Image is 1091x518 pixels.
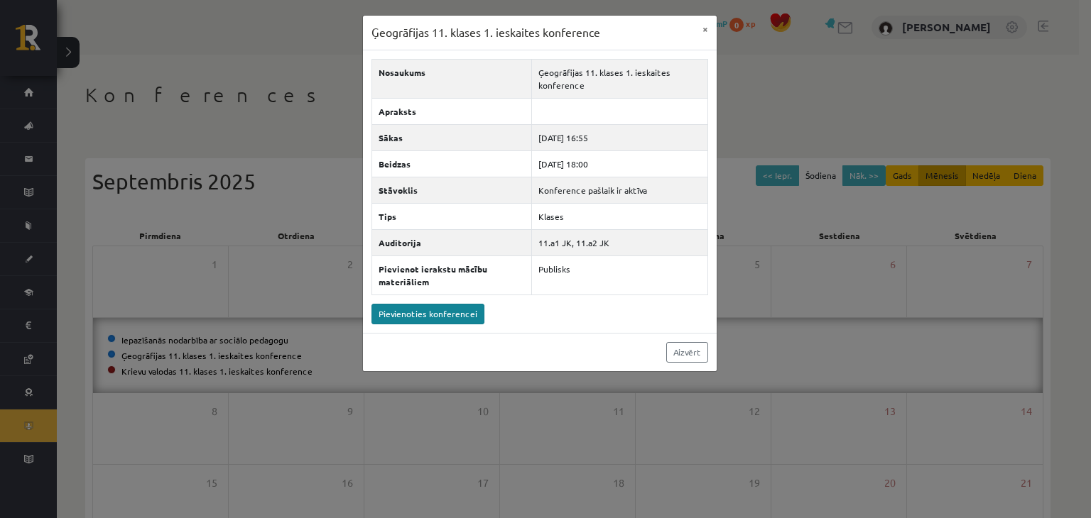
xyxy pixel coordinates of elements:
h3: Ģeogrāfijas 11. klases 1. ieskaites konference [371,24,600,41]
th: Sākas [371,124,531,150]
a: Aizvērt [666,342,708,363]
th: Apraksts [371,98,531,124]
th: Stāvoklis [371,177,531,203]
td: Ģeogrāfijas 11. klases 1. ieskaites konference [531,59,707,98]
th: Nosaukums [371,59,531,98]
td: Klases [531,203,707,229]
td: 11.a1 JK, 11.a2 JK [531,229,707,255]
th: Tips [371,203,531,229]
th: Auditorija [371,229,531,255]
th: Pievienot ierakstu mācību materiāliem [371,255,531,294]
td: Konference pašlaik ir aktīva [531,177,707,203]
td: [DATE] 18:00 [531,150,707,177]
td: [DATE] 16:55 [531,124,707,150]
th: Beidzas [371,150,531,177]
a: Pievienoties konferencei [371,304,484,324]
td: Publisks [531,255,707,294]
button: × [694,16,717,43]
